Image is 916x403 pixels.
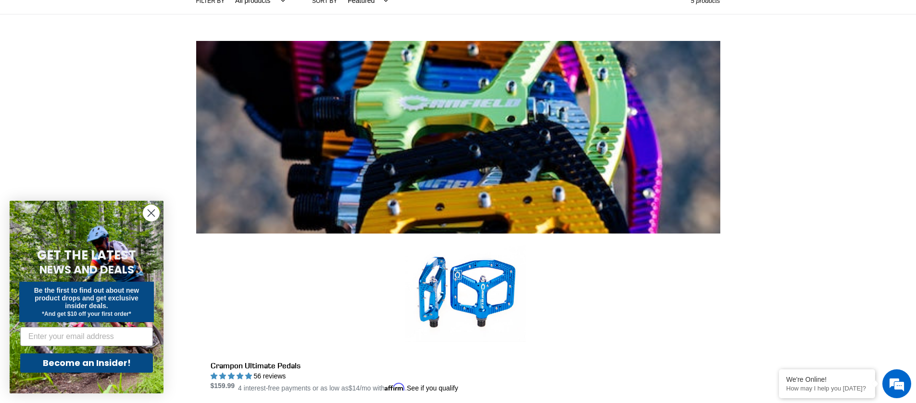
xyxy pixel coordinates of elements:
[20,327,153,346] input: Enter your email address
[196,41,720,234] img: Content block image
[34,286,139,310] span: Be the first to find out about new product drops and get exclusive insider deals.
[143,205,160,221] button: Close dialog
[37,247,136,264] span: GET THE LATEST
[786,376,868,383] div: We're Online!
[20,353,153,373] button: Become an Insider!
[786,385,868,392] p: How may I help you today?
[39,262,134,277] span: NEWS AND DEALS
[42,311,131,317] span: *And get $10 off your first order*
